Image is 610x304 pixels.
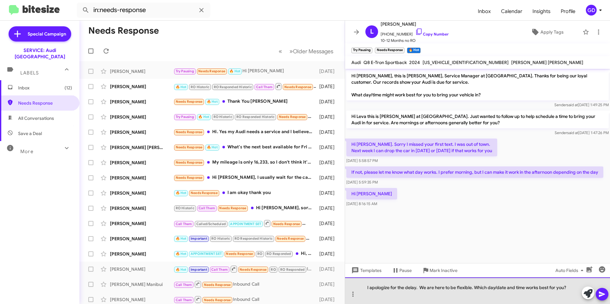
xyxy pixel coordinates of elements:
[350,265,382,276] span: Templates
[199,206,215,210] span: Call Them
[293,48,333,55] span: Older Messages
[417,265,463,276] button: Mark Inactive
[286,45,337,58] button: Next
[110,296,173,303] div: [PERSON_NAME]
[173,265,316,273] div: Inbound Call
[176,85,186,89] span: 🔥 Hot
[555,130,609,135] span: Sender [DATE] 1:47:26 PM
[173,189,316,197] div: I am okay thank you
[289,47,293,55] span: »
[316,220,340,227] div: [DATE]
[316,159,340,166] div: [DATE]
[230,222,261,226] span: APPOINTMENT SET
[110,175,173,181] div: [PERSON_NAME]
[173,280,316,288] div: Inbound Call
[284,85,311,89] span: Needs Response
[346,70,609,100] p: Hi [PERSON_NAME], this is [PERSON_NAME], Service Manager at [GEOGRAPHIC_DATA]. Thanks for being o...
[316,129,340,135] div: [DATE]
[173,98,316,105] div: Thank You [PERSON_NAME]
[267,252,291,256] span: RO Responded
[110,236,173,242] div: [PERSON_NAME]
[173,82,316,90] div: Inbound Call
[415,32,449,36] a: Copy Number
[176,283,192,287] span: Call Them
[198,69,225,73] span: Needs Response
[110,190,173,196] div: [PERSON_NAME]
[316,175,340,181] div: [DATE]
[346,188,397,199] p: Hi [PERSON_NAME]
[316,144,340,151] div: [DATE]
[191,252,222,256] span: APPOINTMENT SET
[271,268,276,272] span: RO
[20,70,39,76] span: Labels
[64,85,72,91] span: (12)
[110,68,173,74] div: [PERSON_NAME]
[176,191,186,195] span: 🔥 Hot
[240,268,267,272] span: Needs Response
[273,222,300,226] span: Needs Response
[316,83,340,90] div: [DATE]
[316,266,340,272] div: [DATE]
[527,2,556,21] a: Insights
[496,2,527,21] a: Calendar
[407,48,421,53] small: 🔥 Hot
[110,266,173,272] div: [PERSON_NAME]
[18,100,72,106] span: Needs Response
[176,160,203,165] span: Needs Response
[257,252,262,256] span: RO
[173,159,316,166] div: My mileage is only 16,233, so I don't think it's time.
[191,191,218,195] span: Needs Response
[580,5,603,16] button: GD
[279,47,282,55] span: «
[110,281,173,288] div: [PERSON_NAME] Manibui
[234,236,273,241] span: RO Responded Historic
[204,283,231,287] span: Needs Response
[279,115,306,119] span: Needs Response
[176,268,186,272] span: 🔥 Hot
[381,28,449,37] span: [PHONE_NUMBER]
[110,99,173,105] div: [PERSON_NAME]
[173,128,316,136] div: Hi. Yes my Audi needs a service and I believe I got a message about an open recall on it? I'm fai...
[567,130,578,135] span: said at
[173,144,316,151] div: What's the next best available for Fri Am?
[316,251,340,257] div: [DATE]
[173,250,316,257] div: Hi, would it be ok to come early?
[275,45,337,58] nav: Page navigation example
[198,115,209,119] span: 🔥 Hot
[363,60,407,65] span: Q8 E-Tron Sportback
[176,222,192,226] span: Call Them
[387,265,417,276] button: Pause
[586,5,597,16] div: GD
[346,111,609,128] p: Hi Leva this is [PERSON_NAME] at [GEOGRAPHIC_DATA]. Just wanted to follow up to help schedule a t...
[370,27,374,37] span: L
[191,268,207,272] span: Important
[316,99,340,105] div: [DATE]
[375,48,404,53] small: Needs Response
[207,145,218,149] span: 🔥 Hot
[346,158,378,163] span: [DATE] 5:58:57 PM
[173,235,316,242] div: ​👍​ to “ Hi this is [PERSON_NAME] at [GEOGRAPHIC_DATA]. Are you still driving your Audi? It looks...
[176,145,203,149] span: Needs Response
[219,206,246,210] span: Needs Response
[20,149,33,154] span: More
[550,265,591,276] button: Auto Fields
[213,115,232,119] span: RO Historic
[176,236,186,241] span: 🔥 Hot
[77,3,210,18] input: Search
[409,60,420,65] span: 2024
[316,281,340,288] div: [DATE]
[173,174,316,181] div: Hi [PERSON_NAME], I usually wait for the car to tell me it's ready for a service. (It hasn't requ...
[191,85,209,89] span: RO Historic
[473,2,496,21] a: Inbox
[110,144,173,151] div: [PERSON_NAME] [PERSON_NAME]
[540,26,564,38] span: Apply Tags
[256,85,273,89] span: Call Them
[556,2,580,21] a: Profile
[555,265,586,276] span: Auto Fields
[514,26,579,38] button: Apply Tags
[110,251,173,257] div: [PERSON_NAME]
[28,31,66,37] span: Special Campaign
